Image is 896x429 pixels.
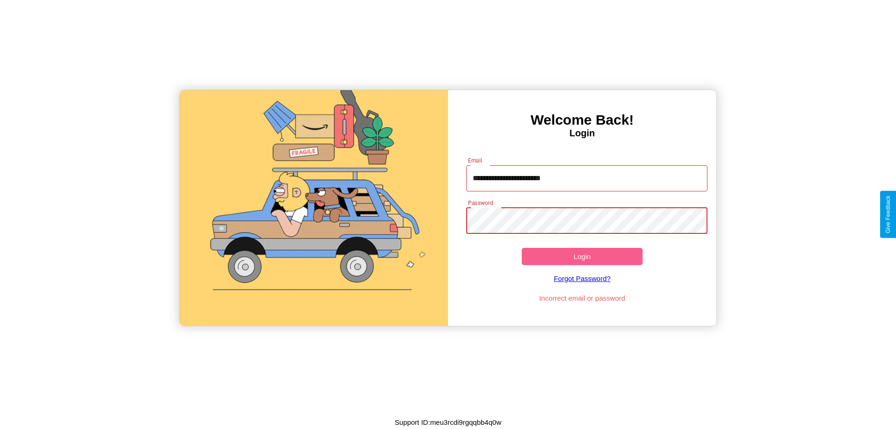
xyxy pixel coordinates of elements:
a: Forgot Password? [462,265,703,292]
p: Support ID: meu3rcdi9rgqqbb4q0w [395,416,501,429]
img: gif [180,90,448,326]
p: Incorrect email or password [462,292,703,304]
label: Email [468,156,483,164]
h4: Login [448,128,716,139]
div: Give Feedback [885,196,891,233]
h3: Welcome Back! [448,112,716,128]
label: Password [468,199,493,207]
button: Login [522,248,643,265]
